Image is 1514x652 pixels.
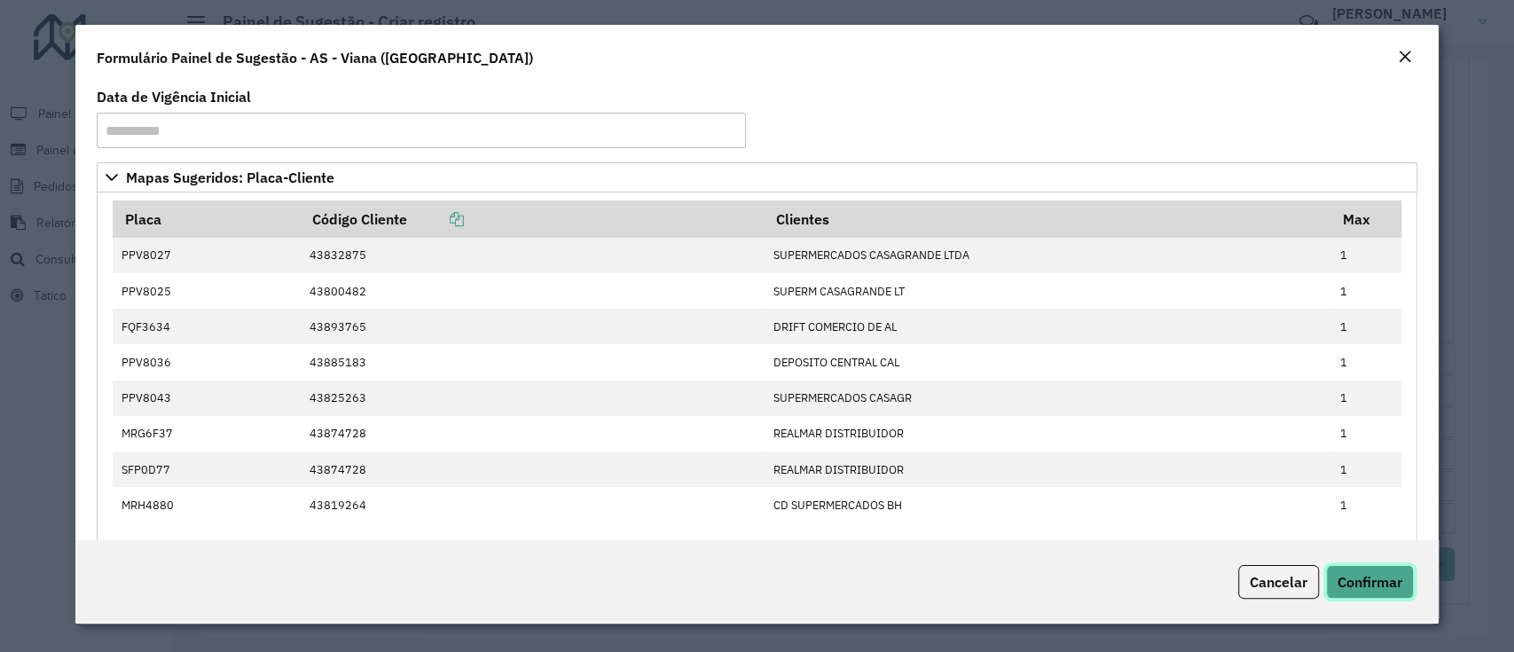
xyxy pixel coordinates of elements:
[1238,565,1319,599] button: Cancelar
[300,416,765,452] td: 43874728
[1250,573,1307,591] span: Cancelar
[300,452,765,487] td: 43874728
[113,452,300,487] td: SFP0D77
[113,309,300,344] td: FQF3634
[97,47,533,68] h4: Formulário Painel de Sugestão - AS - Viana ([GEOGRAPHIC_DATA])
[765,381,1331,416] td: SUPERMERCADOS CASAGR
[1330,344,1401,380] td: 1
[765,200,1331,238] th: Clientes
[300,273,765,309] td: 43800482
[765,309,1331,344] td: DRIFT COMERCIO DE AL
[113,487,300,522] td: MRH4880
[1330,273,1401,309] td: 1
[113,273,300,309] td: PPV8025
[97,86,251,107] label: Data de Vigência Inicial
[113,416,300,452] td: MRG6F37
[97,162,1416,192] a: Mapas Sugeridos: Placa-Cliente
[113,344,300,380] td: PPV8036
[765,273,1331,309] td: SUPERM CASAGRANDE LT
[407,210,464,228] a: Copiar
[300,200,765,238] th: Código Cliente
[765,487,1331,522] td: CD SUPERMERCADOS BH
[300,381,765,416] td: 43825263
[765,452,1331,487] td: REALMAR DISTRIBUIDOR
[126,170,334,185] span: Mapas Sugeridos: Placa-Cliente
[300,344,765,380] td: 43885183
[1330,487,1401,522] td: 1
[1326,565,1414,599] button: Confirmar
[1392,46,1417,69] button: Close
[1330,309,1401,344] td: 1
[300,238,765,273] td: 43832875
[1330,381,1401,416] td: 1
[765,344,1331,380] td: DEPOSITO CENTRAL CAL
[300,309,765,344] td: 43893765
[113,200,300,238] th: Placa
[113,381,300,416] td: PPV8043
[765,238,1331,273] td: SUPERMERCADOS CASAGRANDE LTDA
[1337,573,1402,591] span: Confirmar
[1330,452,1401,487] td: 1
[113,238,300,273] td: PPV8027
[1398,50,1412,64] em: Fechar
[1330,416,1401,452] td: 1
[1330,200,1401,238] th: Max
[300,487,765,522] td: 43819264
[112,540,196,562] label: Observações
[765,416,1331,452] td: REALMAR DISTRIBUIDOR
[1330,238,1401,273] td: 1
